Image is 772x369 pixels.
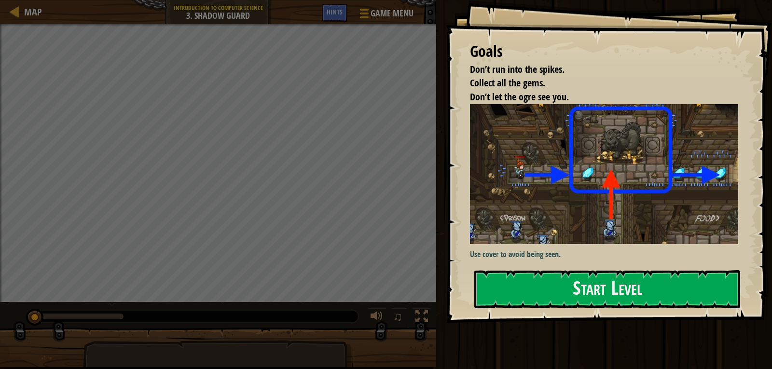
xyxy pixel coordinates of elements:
[371,7,414,20] span: Game Menu
[474,270,740,308] button: Start Level
[412,308,431,328] button: Toggle fullscreen
[19,5,42,18] a: Map
[327,7,343,16] span: Hints
[470,63,565,76] span: Don’t run into the spikes.
[24,5,42,18] span: Map
[470,76,545,89] span: Collect all the gems.
[393,309,403,324] span: ♫
[458,63,736,77] li: Don’t run into the spikes.
[458,90,736,104] li: Don’t let the ogre see you.
[470,90,569,103] span: Don’t let the ogre see you.
[470,249,745,260] p: Use cover to avoid being seen.
[458,76,736,90] li: Collect all the gems.
[470,104,745,244] img: Shadow guard
[367,308,386,328] button: Adjust volume
[391,308,408,328] button: ♫
[352,4,419,27] button: Game Menu
[470,41,738,63] div: Goals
